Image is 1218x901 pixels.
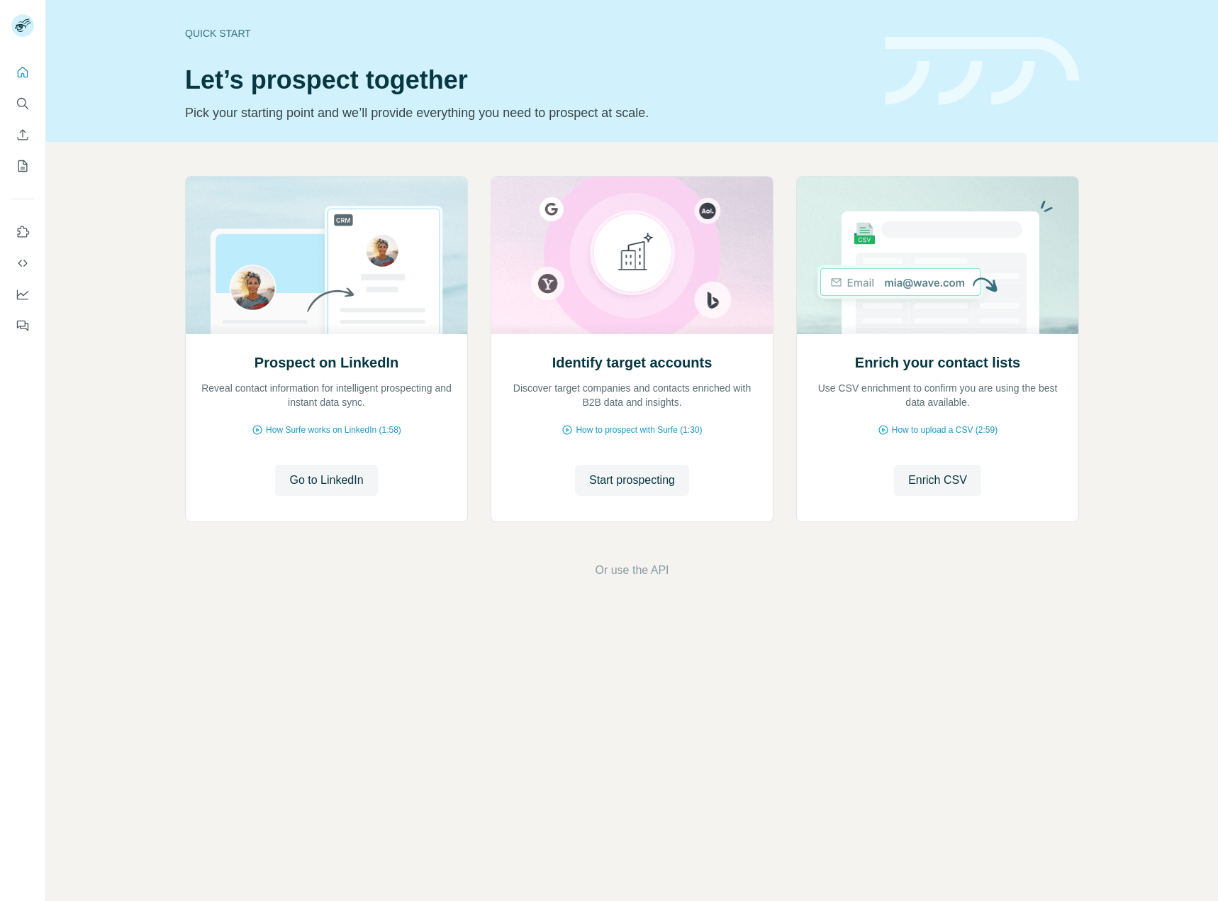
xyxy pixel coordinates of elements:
[185,26,868,40] div: Quick start
[11,250,34,276] button: Use Surfe API
[811,381,1064,409] p: Use CSV enrichment to confirm you are using the best data available.
[491,177,773,334] img: Identify target accounts
[200,381,453,409] p: Reveal contact information for intelligent prospecting and instant data sync.
[185,177,468,334] img: Prospect on LinkedIn
[11,282,34,307] button: Dashboard
[796,177,1079,334] img: Enrich your contact lists
[575,465,689,496] button: Start prospecting
[11,122,34,148] button: Enrich CSV
[505,381,759,409] p: Discover target companies and contacts enriched with B2B data and insights.
[894,465,981,496] button: Enrich CSV
[289,472,363,489] span: Go to LinkedIn
[266,424,401,436] span: How Surfe works on LinkedIn (1:58)
[892,424,998,436] span: How to upload a CSV (2:59)
[11,60,34,85] button: Quick start
[589,472,675,489] span: Start prospecting
[576,424,702,436] span: How to prospect with Surfe (1:30)
[275,465,377,496] button: Go to LinkedIn
[885,37,1079,106] img: banner
[11,91,34,116] button: Search
[185,103,868,123] p: Pick your starting point and we’ll provide everything you need to prospect at scale.
[552,353,713,372] h2: Identify target accounts
[255,353,398,372] h2: Prospect on LinkedIn
[595,562,669,579] button: Or use the API
[11,219,34,245] button: Use Surfe on LinkedIn
[185,66,868,94] h1: Let’s prospect together
[11,153,34,179] button: My lists
[908,472,967,489] span: Enrich CSV
[855,353,1020,372] h2: Enrich your contact lists
[11,313,34,338] button: Feedback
